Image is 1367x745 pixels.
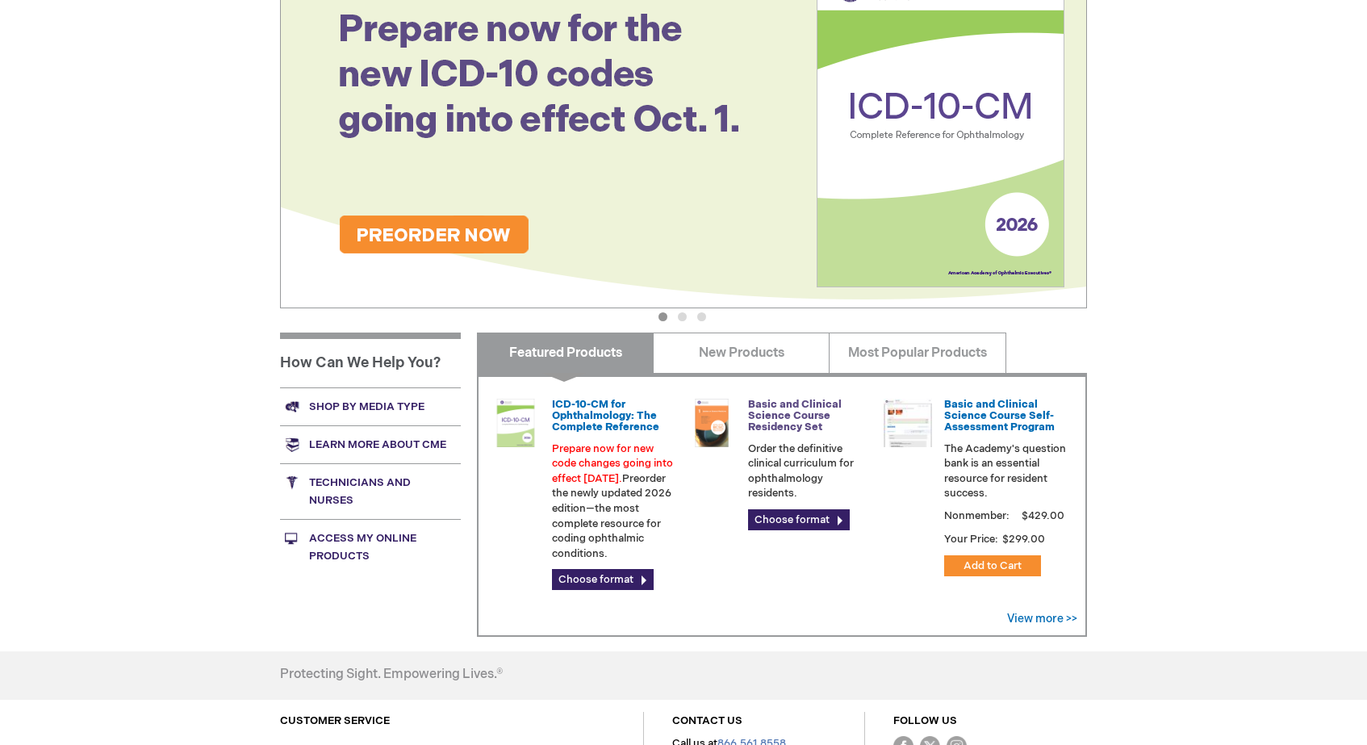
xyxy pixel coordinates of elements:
img: 02850963u_47.png [688,399,736,447]
button: Add to Cart [944,555,1041,576]
p: Preorder the newly updated 2026 edition—the most complete resource for coding ophthalmic conditions. [552,442,675,562]
a: FOLLOW US [893,714,957,727]
a: Access My Online Products [280,519,461,575]
a: Choose format [748,509,850,530]
span: Add to Cart [964,559,1022,572]
h4: Protecting Sight. Empowering Lives.® [280,668,503,682]
strong: Your Price: [944,533,998,546]
a: CONTACT US [672,714,742,727]
p: Order the definitive clinical curriculum for ophthalmology residents. [748,442,871,501]
a: View more >> [1007,612,1077,626]
a: ICD-10-CM for Ophthalmology: The Complete Reference [552,398,659,434]
a: Most Popular Products [829,333,1005,373]
a: New Products [653,333,830,373]
a: Shop by media type [280,387,461,425]
a: CUSTOMER SERVICE [280,714,390,727]
button: 3 of 3 [697,312,706,321]
p: The Academy's question bank is an essential resource for resident success. [944,442,1067,501]
img: bcscself_20.jpg [884,399,932,447]
span: $429.00 [1019,509,1067,522]
button: 2 of 3 [678,312,687,321]
strong: Nonmember: [944,506,1010,526]
a: Basic and Clinical Science Course Self-Assessment Program [944,398,1055,434]
a: Featured Products [477,333,654,373]
a: Learn more about CME [280,425,461,463]
img: 0120008u_42.png [491,399,540,447]
a: Basic and Clinical Science Course Residency Set [748,398,842,434]
h1: How Can We Help You? [280,333,461,387]
a: Technicians and nurses [280,463,461,519]
span: $299.00 [1001,533,1047,546]
a: Choose format [552,569,654,590]
font: Prepare now for new code changes going into effect [DATE]. [552,442,673,485]
button: 1 of 3 [658,312,667,321]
